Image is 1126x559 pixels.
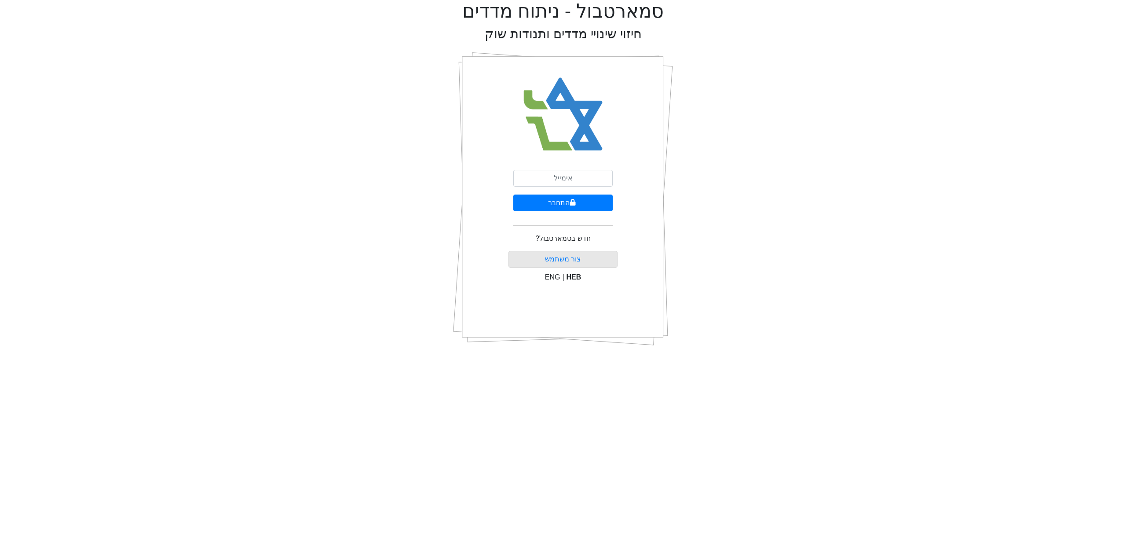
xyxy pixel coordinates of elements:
h2: חיזוי שינויי מדדים ותנודות שוק [485,26,642,42]
a: צור משתמש [545,255,581,263]
input: אימייל [513,170,613,187]
span: HEB [567,273,581,281]
span: ENG [545,273,560,281]
span: | [562,273,564,281]
button: התחבר [513,195,613,211]
img: Smart Bull [515,66,611,163]
button: צור משתמש [508,251,618,268]
p: חדש בסמארטבול? [535,233,590,244]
